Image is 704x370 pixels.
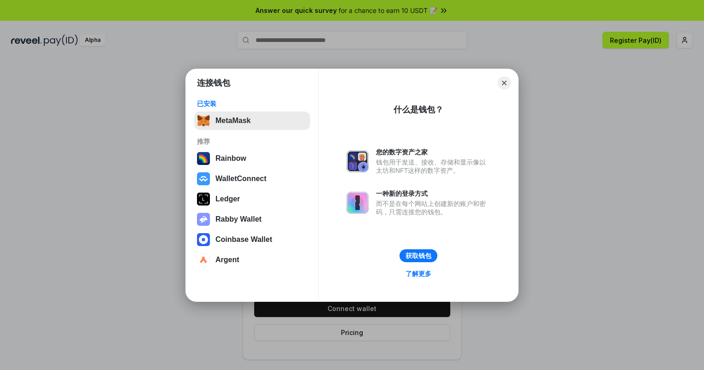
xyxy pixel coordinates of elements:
div: Argent [215,256,239,264]
h1: 连接钱包 [197,77,230,88]
img: svg+xml,%3Csvg%20xmlns%3D%22http%3A%2F%2Fwww.w3.org%2F2000%2Fsvg%22%20width%3D%2228%22%20height%3... [197,193,210,206]
div: 已安装 [197,100,307,108]
div: 一种新的登录方式 [376,189,490,198]
img: svg+xml,%3Csvg%20fill%3D%22none%22%20height%3D%2233%22%20viewBox%3D%220%200%2035%2033%22%20width%... [197,114,210,127]
button: 获取钱包 [400,249,437,262]
img: svg+xml,%3Csvg%20width%3D%22120%22%20height%3D%22120%22%20viewBox%3D%220%200%20120%20120%22%20fil... [197,152,210,165]
div: WalletConnect [215,175,267,183]
img: svg+xml,%3Csvg%20xmlns%3D%22http%3A%2F%2Fwww.w3.org%2F2000%2Fsvg%22%20fill%3D%22none%22%20viewBox... [346,192,369,214]
button: Rainbow [194,149,310,168]
img: svg+xml,%3Csvg%20xmlns%3D%22http%3A%2F%2Fwww.w3.org%2F2000%2Fsvg%22%20fill%3D%22none%22%20viewBox... [346,150,369,172]
img: svg+xml,%3Csvg%20width%3D%2228%22%20height%3D%2228%22%20viewBox%3D%220%200%2028%2028%22%20fill%3D... [197,253,210,266]
div: Rabby Wallet [215,215,262,223]
img: svg+xml,%3Csvg%20width%3D%2228%22%20height%3D%2228%22%20viewBox%3D%220%200%2028%2028%22%20fill%3D... [197,172,210,185]
div: 获取钱包 [406,252,431,260]
button: MetaMask [194,112,310,130]
div: Coinbase Wallet [215,235,272,244]
button: WalletConnect [194,170,310,188]
button: Close [498,76,511,89]
img: svg+xml,%3Csvg%20width%3D%2228%22%20height%3D%2228%22%20viewBox%3D%220%200%2028%2028%22%20fill%3D... [197,233,210,246]
a: 了解更多 [400,268,437,280]
div: 而不是在每个网站上创建新的账户和密码，只需连接您的钱包。 [376,200,490,216]
img: svg+xml,%3Csvg%20xmlns%3D%22http%3A%2F%2Fwww.w3.org%2F2000%2Fsvg%22%20fill%3D%22none%22%20viewBox... [197,213,210,226]
div: 推荐 [197,137,307,146]
div: Rainbow [215,154,246,163]
button: Ledger [194,190,310,208]
button: Rabby Wallet [194,210,310,229]
div: 了解更多 [406,270,431,278]
button: Argent [194,251,310,269]
div: 您的数字资产之家 [376,148,490,156]
div: Ledger [215,195,240,203]
div: 钱包用于发送、接收、存储和显示像以太坊和NFT这样的数字资产。 [376,158,490,175]
div: 什么是钱包？ [394,104,443,115]
button: Coinbase Wallet [194,230,310,249]
div: MetaMask [215,117,251,125]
